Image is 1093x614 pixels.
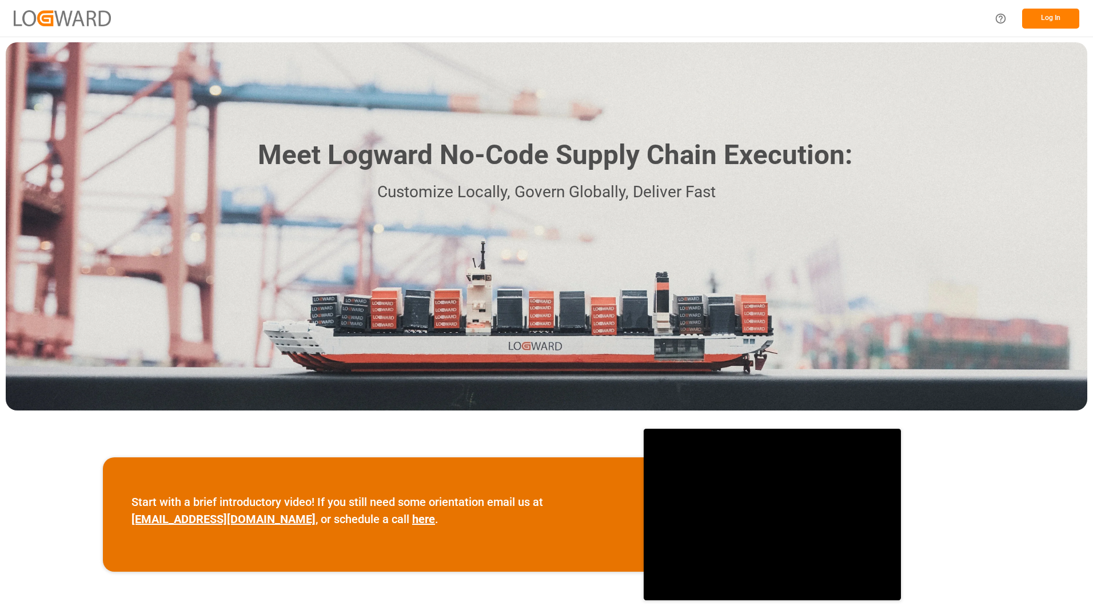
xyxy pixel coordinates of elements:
img: Logward_new_orange.png [14,10,111,26]
button: Help Center [988,6,1014,31]
h1: Meet Logward No-Code Supply Chain Execution: [258,135,852,176]
iframe: video [644,429,901,600]
button: Log In [1022,9,1079,29]
a: here [412,512,435,526]
a: [EMAIL_ADDRESS][DOMAIN_NAME] [131,512,316,526]
p: Customize Locally, Govern Globally, Deliver Fast [241,180,852,205]
p: Start with a brief introductory video! If you still need some orientation email us at , or schedu... [131,493,615,528]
